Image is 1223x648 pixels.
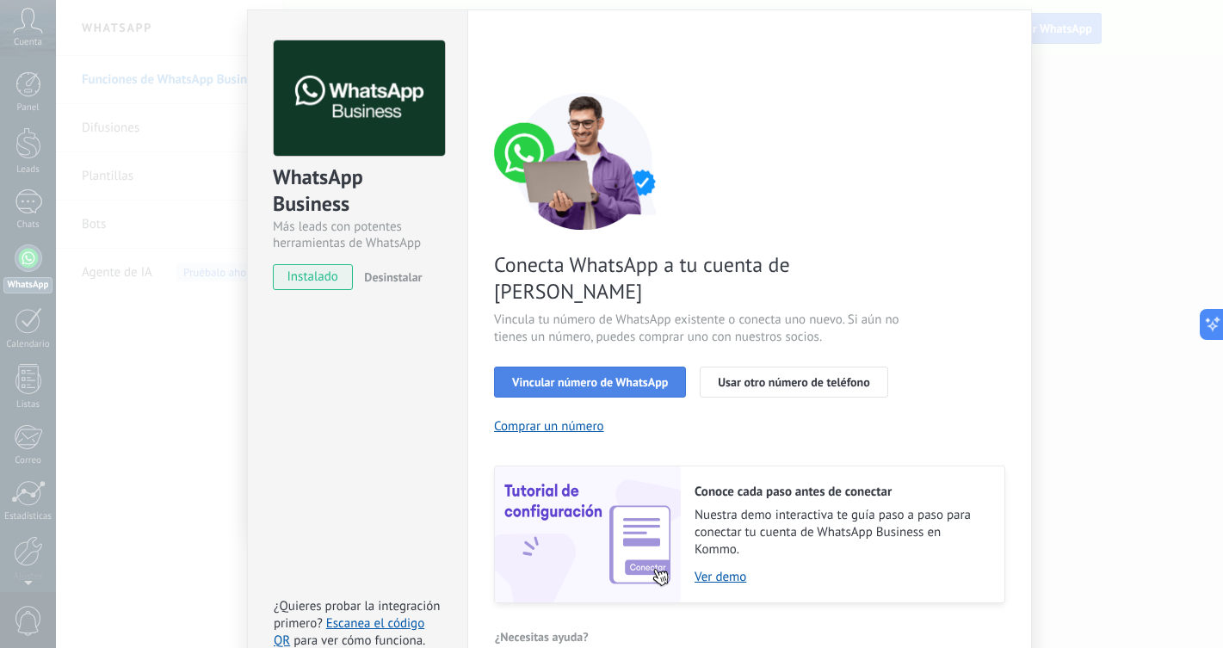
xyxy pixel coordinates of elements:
span: Usar otro número de teléfono [718,376,869,388]
img: connect number [494,92,675,230]
span: Nuestra demo interactiva te guía paso a paso para conectar tu cuenta de WhatsApp Business en Kommo. [695,507,987,559]
span: ¿Necesitas ayuda? [495,631,589,643]
span: Vincula tu número de WhatsApp existente o conecta uno nuevo. Si aún no tienes un número, puedes c... [494,312,904,346]
button: Comprar un número [494,418,604,435]
button: Usar otro número de teléfono [700,367,887,398]
span: instalado [274,264,352,290]
span: Conecta WhatsApp a tu cuenta de [PERSON_NAME] [494,251,904,305]
button: Desinstalar [357,264,422,290]
h2: Conoce cada paso antes de conectar [695,484,987,500]
span: ¿Quieres probar la integración primero? [274,598,441,632]
div: WhatsApp Business [273,164,442,219]
span: Desinstalar [364,269,422,285]
a: Ver demo [695,569,987,585]
span: Vincular número de WhatsApp [512,376,668,388]
button: Vincular número de WhatsApp [494,367,686,398]
img: logo_main.png [274,40,445,157]
div: Más leads con potentes herramientas de WhatsApp [273,219,442,251]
